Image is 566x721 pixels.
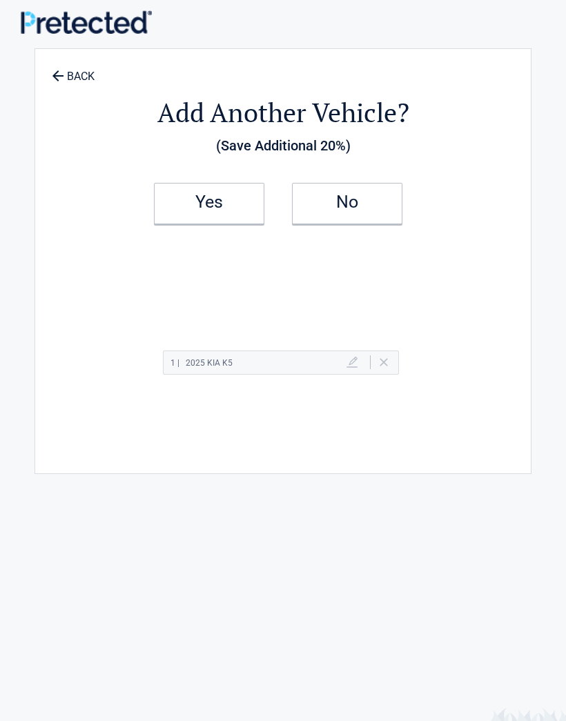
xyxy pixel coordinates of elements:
[170,358,179,368] span: 1 |
[42,134,524,157] h3: (Save Additional 20%)
[306,197,388,207] h2: No
[170,355,233,372] h2: 2025 KIA K5
[21,10,152,34] img: Main Logo
[42,95,524,130] h2: Add Another Vehicle?
[49,58,97,82] a: BACK
[168,197,250,207] h2: Yes
[380,358,388,366] a: Delete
